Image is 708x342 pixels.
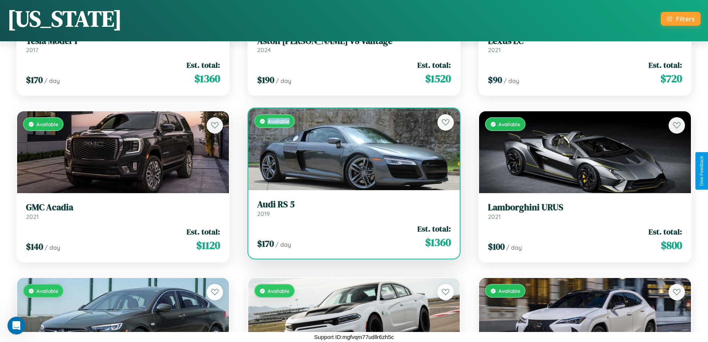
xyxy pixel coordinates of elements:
span: Available [268,288,290,294]
h3: Aston [PERSON_NAME] V8 Vantage [257,36,451,47]
a: Aston [PERSON_NAME] V8 Vantage2024 [257,36,451,54]
span: 2021 [26,213,39,220]
span: Available [268,118,290,124]
span: $ 1360 [194,71,220,86]
iframe: Intercom live chat [7,317,25,335]
span: Est. total: [187,60,220,70]
span: $ 720 [660,71,682,86]
span: Est. total: [649,60,682,70]
span: / day [44,77,60,84]
a: Tesla Model Y2017 [26,36,220,54]
span: $ 100 [488,240,505,253]
span: Est. total: [649,226,682,237]
span: $ 1520 [425,71,451,86]
a: Lexus LC2021 [488,36,682,54]
span: / day [504,77,519,84]
span: $ 90 [488,74,502,86]
span: Est. total: [187,226,220,237]
span: Available [36,288,58,294]
a: Lamborghini URUS2021 [488,202,682,220]
span: 2024 [257,46,271,54]
span: $ 170 [257,237,274,250]
button: Filters [661,12,701,26]
span: / day [275,241,291,248]
span: / day [45,244,60,251]
p: Support ID: mgfvqm77udllr6zh5c [314,332,394,342]
span: 2021 [488,213,501,220]
h3: GMC Acadia [26,202,220,213]
span: 2021 [488,46,501,54]
h3: Audi RS 5 [257,199,451,210]
span: Available [498,121,520,127]
span: $ 140 [26,240,43,253]
span: $ 800 [661,238,682,253]
span: 2017 [26,46,38,54]
a: Audi RS 52019 [257,199,451,217]
h1: [US_STATE] [7,3,122,34]
span: / day [506,244,522,251]
span: 2019 [257,210,270,217]
h3: Lamborghini URUS [488,202,682,213]
div: Give Feedback [699,156,704,186]
span: $ 170 [26,74,43,86]
span: Est. total: [417,60,451,70]
span: Available [36,121,58,127]
span: $ 190 [257,74,274,86]
span: Est. total: [417,223,451,234]
span: / day [276,77,291,84]
div: Filters [676,15,695,23]
span: Available [498,288,520,294]
span: $ 1120 [196,238,220,253]
span: $ 1360 [425,235,451,250]
a: GMC Acadia2021 [26,202,220,220]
